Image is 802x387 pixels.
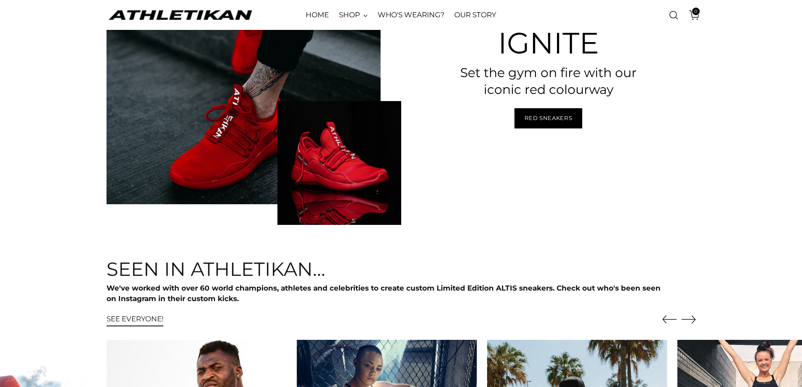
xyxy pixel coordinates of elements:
a: SHOP [339,6,368,24]
h3: Ignite [442,27,655,59]
span: 0 [692,8,700,15]
span: Red Sneakers [525,114,573,122]
a: Open cart modal [683,7,700,24]
a: Red Sneakers [514,108,582,128]
h3: SEEN IN ATHLETIKAN... [107,259,662,280]
a: SEE EVERYONE! [107,315,163,326]
a: OUR STORY [454,6,496,24]
span: SEE EVERYONE! [107,315,163,323]
a: ATHLETIKAN [107,8,254,21]
a: Open search modal [665,7,682,24]
button: Move to previous carousel slide [662,312,677,327]
a: WHO'S WEARING? [378,6,445,24]
a: HOME [306,6,329,24]
strong: We've worked with over 60 world champions, athletes and celebrities to create custom Limited Edit... [107,284,661,303]
button: Move to next carousel slide [682,312,696,326]
h3: Set the gym on fire with our iconic red colourway [442,64,655,98]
